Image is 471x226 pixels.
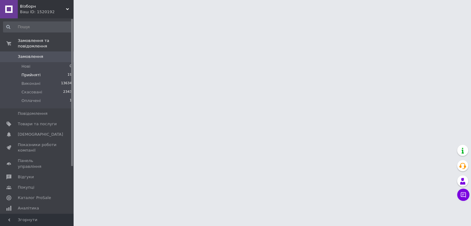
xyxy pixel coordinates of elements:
span: Аналітика [18,205,39,211]
span: Повідомлення [18,111,48,116]
button: Чат з покупцем [457,189,469,201]
span: Оплачені [21,98,41,104]
span: Нові [21,64,30,69]
span: Візборн [20,4,66,9]
span: 0 [70,64,72,69]
span: Панель управління [18,158,57,169]
span: Покупці [18,185,34,190]
span: Замовлення та повідомлення [18,38,74,49]
span: 13634 [61,81,72,86]
span: [DEMOGRAPHIC_DATA] [18,132,63,137]
span: Виконані [21,81,40,86]
span: Каталог ProSale [18,195,51,201]
span: Прийняті [21,72,40,78]
span: Товари та послуги [18,121,57,127]
span: Показники роботи компанії [18,142,57,153]
span: 19 [67,72,72,78]
span: 1 [70,98,72,104]
input: Пошук [3,21,72,32]
span: Скасовані [21,89,42,95]
span: Відгуки [18,174,34,180]
span: Замовлення [18,54,43,59]
span: 2343 [63,89,72,95]
div: Ваш ID: 1520192 [20,9,74,15]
